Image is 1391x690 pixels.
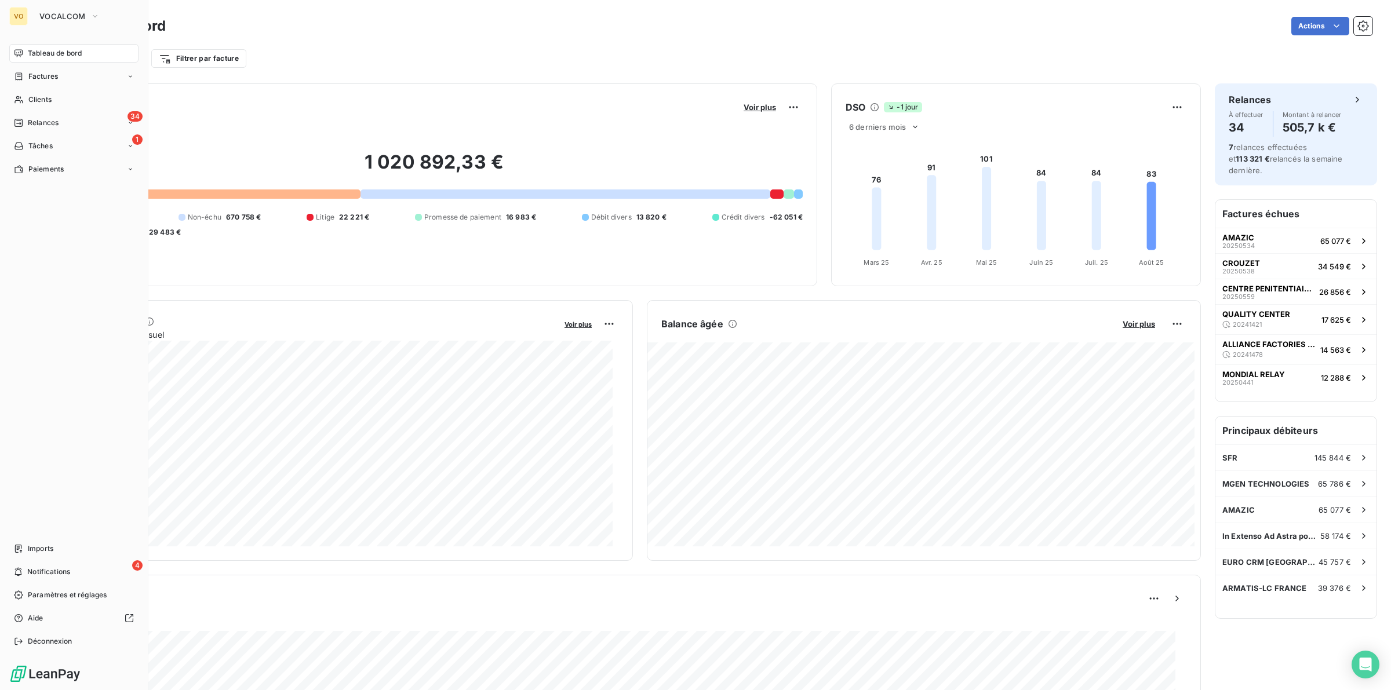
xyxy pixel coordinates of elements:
[1229,118,1263,137] h4: 34
[9,44,139,63] a: Tableau de bord
[28,118,59,128] span: Relances
[27,567,70,577] span: Notifications
[1318,479,1351,488] span: 65 786 €
[1222,339,1316,349] span: ALLIANCE FACTORIES LTD
[1314,453,1351,462] span: 145 844 €
[1318,262,1351,271] span: 34 549 €
[28,590,107,600] span: Paramètres et réglages
[1215,200,1377,228] h6: Factures échues
[28,543,53,554] span: Imports
[28,48,82,59] span: Tableau de bord
[9,609,139,627] a: Aide
[921,258,942,266] tspan: Avr. 25
[1215,228,1377,253] button: AMAZIC2025053465 077 €
[661,317,723,331] h6: Balance âgée
[1222,242,1255,249] span: 20250534
[28,94,52,105] span: Clients
[1139,258,1164,266] tspan: Août 25
[28,71,58,82] span: Factures
[1222,370,1285,379] span: MONDIAL RELAY
[132,560,143,571] span: 4
[65,328,556,341] span: Chiffre d'affaires mensuel
[9,67,139,86] a: Factures
[591,212,632,222] span: Débit divers
[740,102,780,112] button: Voir plus
[1222,233,1254,242] span: AMAZIC
[28,141,53,151] span: Tâches
[1320,236,1351,246] span: 65 077 €
[1233,351,1263,358] span: 20241478
[1222,284,1314,293] span: CENTRE PENITENTIAIRE DE DUCOS
[339,212,369,222] span: 22 221 €
[1222,453,1237,462] span: SFR
[1222,309,1290,319] span: QUALITY CENTER
[9,160,139,178] a: Paiements
[1222,557,1319,567] span: EURO CRM [GEOGRAPHIC_DATA]
[1283,111,1342,118] span: Montant à relancer
[9,7,28,25] div: VO
[9,586,139,604] a: Paramètres et réglages
[1229,143,1343,175] span: relances effectuées et relancés la semaine dernière.
[1229,111,1263,118] span: À effectuer
[506,212,536,222] span: 16 983 €
[770,212,803,222] span: -62 051 €
[1318,583,1351,593] span: 39 376 €
[188,212,221,222] span: Non-échu
[1291,17,1349,35] button: Actions
[9,114,139,132] a: 34Relances
[28,636,72,647] span: Déconnexion
[65,151,803,185] h2: 1 020 892,33 €
[1215,334,1377,364] button: ALLIANCE FACTORIES LTD2024147814 563 €
[1321,315,1351,324] span: 17 625 €
[39,12,86,21] span: VOCALCOM
[636,212,667,222] span: 13 820 €
[1319,287,1351,297] span: 26 856 €
[132,134,143,145] span: 1
[1222,531,1320,541] span: In Extenso Ad Astra pour CIVAD Blancheporte
[1222,258,1260,268] span: CROUZET
[28,613,43,623] span: Aide
[849,122,906,132] span: 6 derniers mois
[1222,379,1253,386] span: 20250441
[846,100,865,114] h6: DSO
[1215,364,1377,390] button: MONDIAL RELAY2025044112 288 €
[1215,253,1377,279] button: CROUZET2025053834 549 €
[1123,319,1155,328] span: Voir plus
[1229,143,1233,152] span: 7
[226,212,261,222] span: 670 758 €
[1222,293,1255,300] span: 20250559
[1215,304,1377,334] button: QUALITY CENTER2024142117 625 €
[424,212,501,222] span: Promesse de paiement
[1352,651,1379,678] div: Open Intercom Messenger
[1236,154,1269,163] span: 113 321 €
[565,320,592,328] span: Voir plus
[128,111,143,122] span: 34
[744,103,776,112] span: Voir plus
[1321,373,1351,382] span: 12 288 €
[1283,118,1342,137] h4: 505,7 k €
[976,258,997,266] tspan: Mai 25
[151,49,246,68] button: Filtrer par facture
[1215,417,1377,444] h6: Principaux débiteurs
[1215,279,1377,304] button: CENTRE PENITENTIAIRE DE DUCOS2025055926 856 €
[1319,505,1351,514] span: 65 077 €
[1119,319,1159,329] button: Voir plus
[561,319,595,329] button: Voir plus
[1319,557,1351,567] span: 45 757 €
[1233,321,1262,328] span: 20241421
[1222,268,1255,275] span: 20250538
[9,137,139,155] a: 1Tâches
[1222,583,1307,593] span: ARMATIS-LC FRANCE
[1085,258,1108,266] tspan: Juil. 25
[9,90,139,109] a: Clients
[316,212,334,222] span: Litige
[1320,345,1351,355] span: 14 563 €
[864,258,889,266] tspan: Mars 25
[1029,258,1053,266] tspan: Juin 25
[28,164,64,174] span: Paiements
[1222,479,1310,488] span: MGEN TECHNOLOGIES
[1229,93,1271,107] h6: Relances
[9,539,139,558] a: Imports
[1222,505,1255,514] span: AMAZIC
[145,227,181,238] span: -29 483 €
